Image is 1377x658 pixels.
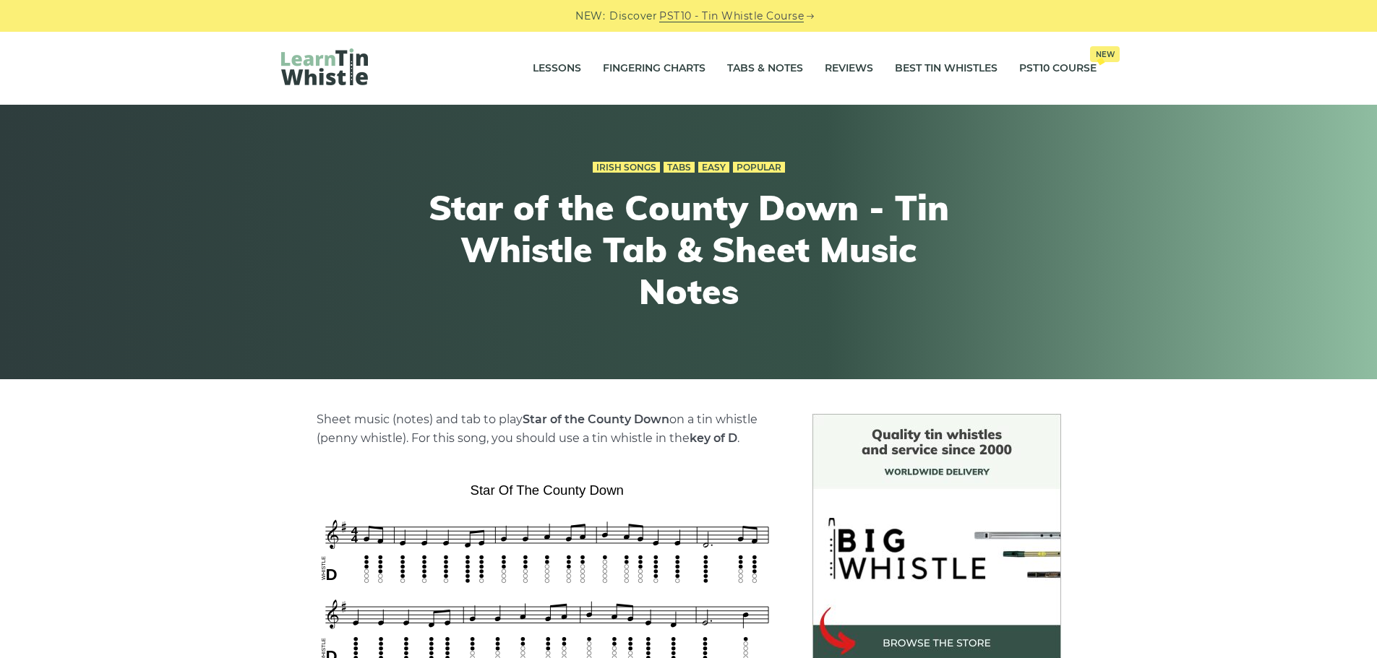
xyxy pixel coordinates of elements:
[727,51,803,87] a: Tabs & Notes
[593,162,660,173] a: Irish Songs
[895,51,998,87] a: Best Tin Whistles
[733,162,785,173] a: Popular
[664,162,695,173] a: Tabs
[533,51,581,87] a: Lessons
[690,431,737,445] strong: key of D
[1019,51,1097,87] a: PST10 CourseNew
[523,412,669,426] strong: Star of the County Down
[698,162,729,173] a: Easy
[825,51,873,87] a: Reviews
[281,48,368,85] img: LearnTinWhistle.com
[1090,46,1120,62] span: New
[317,410,778,448] p: Sheet music (notes) and tab to play on a tin whistle (penny whistle). For this song, you should u...
[603,51,705,87] a: Fingering Charts
[423,187,955,312] h1: Star of the County Down - Tin Whistle Tab & Sheet Music Notes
